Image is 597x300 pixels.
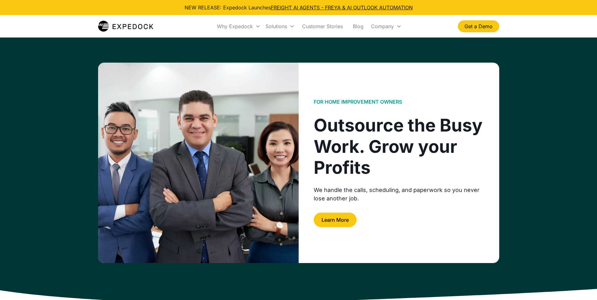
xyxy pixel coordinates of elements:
h1: FOR Home improvement owners [314,99,402,105]
div: Why Expedock [217,23,253,29]
div: Solutions [263,16,297,37]
a: Learn More [314,213,357,227]
a: Blog [348,16,369,37]
div: Why Expedock [214,16,263,37]
a: Get a Demo [458,20,499,32]
div: NEW RELEASE: Expedock Launches [185,4,413,11]
a: home [98,20,154,33]
div: Outsource the Busy Work. Grow your Profits [314,115,484,178]
div: Company [371,23,394,29]
div: Company [369,16,404,37]
div: Solutions [265,23,287,29]
a: FREIGHT AI AGENTS - FREYA & AI OUTLOOK AUTOMATION [271,4,413,11]
a: Customer Stories [297,16,348,37]
img: Expedock Logo [98,20,154,33]
img: three employees in corporate suit and in cross arm pose [98,63,299,263]
div: We handle the calls, scheduling, and paperwork so you never lose another job. [314,186,484,203]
